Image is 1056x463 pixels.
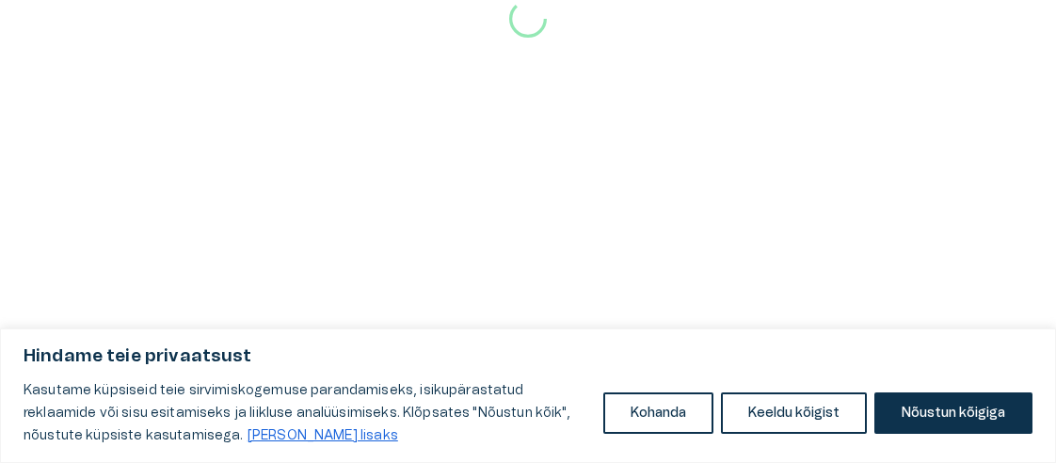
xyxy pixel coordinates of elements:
[874,392,1032,434] button: Nõustun kõigiga
[247,428,399,443] a: Loe lisaks
[24,345,1032,368] p: Hindame teie privaatsust
[603,392,713,434] button: Kohanda
[721,392,867,434] button: Keeldu kõigist
[24,379,589,447] p: Kasutame küpsiseid teie sirvimiskogemuse parandamiseks, isikupärastatud reklaamide või sisu esita...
